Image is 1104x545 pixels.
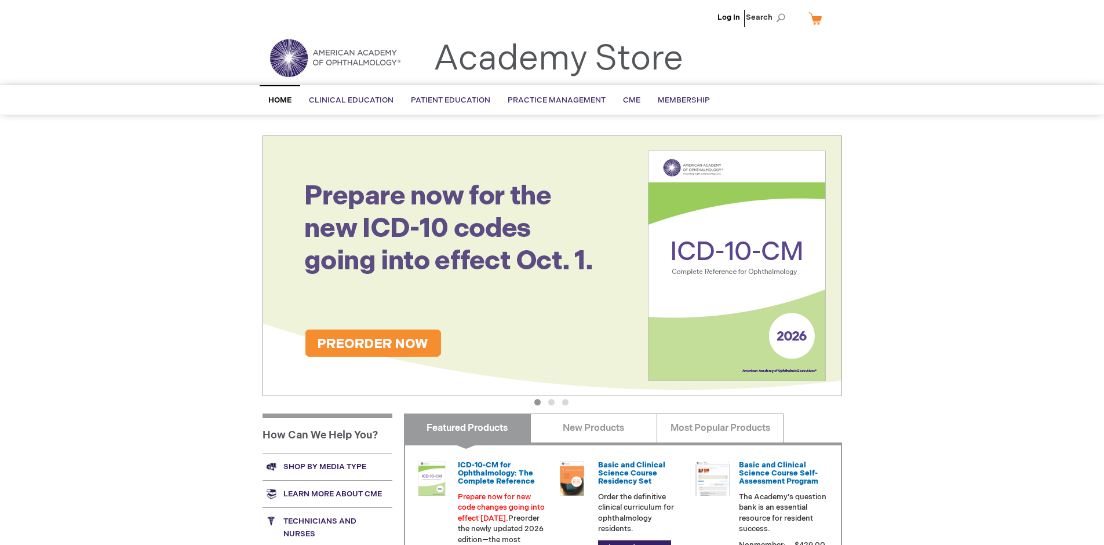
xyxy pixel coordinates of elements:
[263,414,392,453] h1: How Can We Help You?
[508,96,606,105] span: Practice Management
[433,38,683,80] a: Academy Store
[404,414,531,442] a: Featured Products
[263,453,392,480] a: Shop by media type
[695,461,730,496] img: bcscself_20.jpg
[458,492,545,523] font: Prepare now for new code changes going into effect [DATE].
[746,6,790,29] span: Search
[530,414,657,442] a: New Products
[739,460,818,487] a: Basic and Clinical Science Course Self-Assessment Program
[739,492,827,535] p: The Academy's question bank is an essential resource for resident success.
[555,461,589,496] img: 02850963u_47.png
[411,96,490,105] span: Patient Education
[598,460,665,487] a: Basic and Clinical Science Course Residency Set
[268,96,292,105] span: Home
[717,13,740,22] a: Log In
[414,461,449,496] img: 0120008u_42.png
[562,399,569,405] button: 3 of 3
[623,96,640,105] span: CME
[657,414,784,442] a: Most Popular Products
[534,399,541,405] button: 1 of 3
[548,399,555,405] button: 2 of 3
[263,480,392,507] a: Learn more about CME
[309,96,393,105] span: Clinical Education
[458,460,535,487] a: ICD-10-CM for Ophthalmology: The Complete Reference
[598,492,686,535] p: Order the definitive clinical curriculum for ophthalmology residents.
[658,96,710,105] span: Membership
